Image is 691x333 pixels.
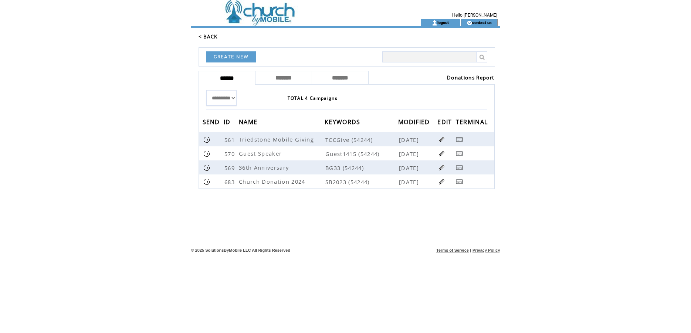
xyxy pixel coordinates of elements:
[325,136,397,143] span: TCCGive (54244)
[398,116,432,130] span: MODIFIED
[437,116,454,130] span: EDIT
[239,116,259,130] span: NAME
[239,150,284,157] span: Guest Speaker
[239,119,259,124] a: NAME
[325,116,362,130] span: KEYWORDS
[467,20,472,26] img: contact_us_icon.gif
[224,178,237,186] span: 683
[239,164,291,171] span: 36th Anniversary
[206,51,256,62] a: CREATE NEW
[452,13,497,18] span: Hello [PERSON_NAME]
[325,119,362,124] a: KEYWORDS
[398,119,432,124] a: MODIFIED
[199,33,218,40] a: < BACK
[432,20,437,26] img: account_icon.gif
[288,95,338,101] span: TOTAL 4 Campaigns
[239,136,316,143] span: Triedstone Mobile Giving
[325,150,397,157] span: Guest1415 (54244)
[399,164,421,171] span: [DATE]
[203,116,222,130] span: SEND
[470,248,471,252] span: |
[239,178,307,185] span: Church Donation 2024
[437,20,449,25] a: logout
[191,248,291,252] span: © 2025 SolutionsByMobile LLC All Rights Reserved
[399,150,421,157] span: [DATE]
[472,20,492,25] a: contact us
[456,116,490,130] span: TERMINAL
[325,178,397,186] span: SB2023 (54244)
[399,178,421,186] span: [DATE]
[224,150,237,157] span: 570
[325,164,397,171] span: BG33 (54244)
[224,116,233,130] span: ID
[224,136,237,143] span: 561
[224,164,237,171] span: 569
[436,248,469,252] a: Terms of Service
[472,248,500,252] a: Privacy Policy
[447,74,494,81] a: Donations Report
[224,119,233,124] a: ID
[399,136,421,143] span: [DATE]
